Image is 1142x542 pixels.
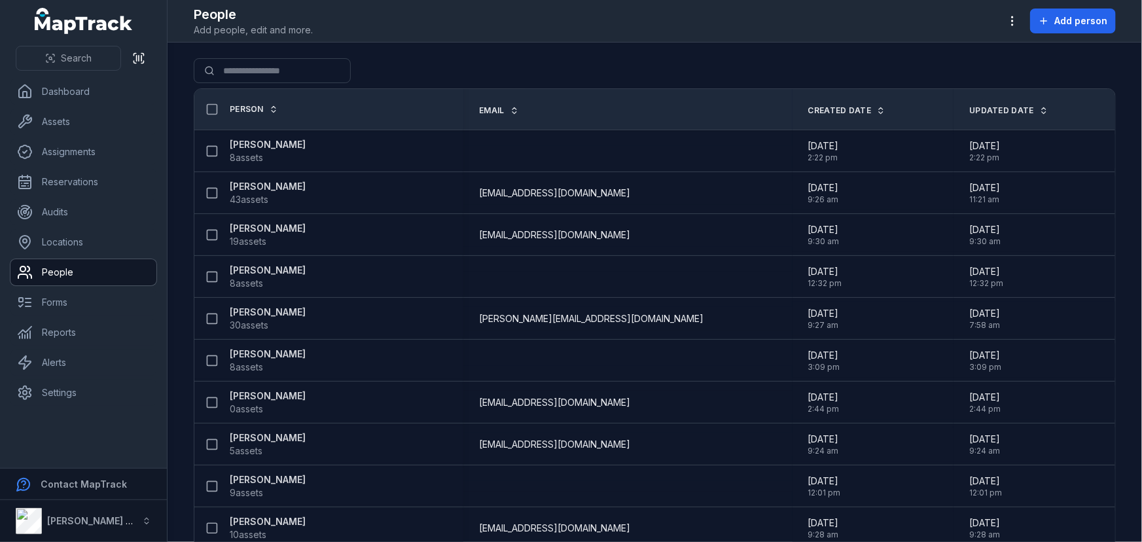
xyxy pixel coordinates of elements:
[230,138,306,164] a: [PERSON_NAME]8assets
[808,433,839,446] span: [DATE]
[969,223,1001,236] span: [DATE]
[969,265,1003,289] time: 6/6/2025, 12:32:38 PM
[230,264,306,277] strong: [PERSON_NAME]
[808,349,840,372] time: 8/8/2025, 3:09:04 PM
[808,488,841,498] span: 12:01 pm
[808,516,839,530] span: [DATE]
[10,169,156,195] a: Reservations
[230,361,263,374] span: 8 assets
[808,475,841,498] time: 7/10/2025, 12:01:41 PM
[230,104,278,115] a: Person
[808,265,842,278] span: [DATE]
[1054,14,1107,27] span: Add person
[969,181,1000,205] time: 6/12/2025, 11:21:27 AM
[969,362,1001,372] span: 3:09 pm
[10,319,156,346] a: Reports
[969,194,1000,205] span: 11:21 am
[10,79,156,105] a: Dashboard
[10,380,156,406] a: Settings
[10,229,156,255] a: Locations
[230,444,262,458] span: 5 assets
[230,222,306,235] strong: [PERSON_NAME]
[969,349,1001,362] span: [DATE]
[479,396,630,409] span: [EMAIL_ADDRESS][DOMAIN_NAME]
[808,391,840,414] time: 6/13/2025, 2:44:57 PM
[41,479,127,490] strong: Contact MapTrack
[194,5,313,24] h2: People
[230,180,306,193] strong: [PERSON_NAME]
[808,105,886,116] a: Created Date
[969,181,1000,194] span: [DATE]
[808,516,839,540] time: 3/4/2025, 9:28:25 AM
[969,307,1000,320] span: [DATE]
[10,350,156,376] a: Alerts
[479,522,630,535] span: [EMAIL_ADDRESS][DOMAIN_NAME]
[808,265,842,289] time: 6/6/2025, 12:32:38 PM
[969,236,1001,247] span: 9:30 am
[230,431,306,444] strong: [PERSON_NAME]
[969,278,1003,289] span: 12:32 pm
[808,139,839,153] span: [DATE]
[230,277,263,290] span: 8 assets
[230,222,306,248] a: [PERSON_NAME]19assets
[10,289,156,316] a: Forms
[808,446,839,456] span: 9:24 am
[230,515,306,541] a: [PERSON_NAME]10assets
[808,153,839,163] span: 2:22 pm
[808,223,840,247] time: 6/4/2025, 9:30:08 AM
[230,403,263,416] span: 0 assets
[479,228,630,242] span: [EMAIL_ADDRESS][DOMAIN_NAME]
[16,46,121,71] button: Search
[808,223,840,236] span: [DATE]
[230,306,306,332] a: [PERSON_NAME]30assets
[969,153,1000,163] span: 2:22 pm
[808,278,842,289] span: 12:32 pm
[969,223,1001,247] time: 6/4/2025, 9:30:08 AM
[969,530,1000,540] span: 9:28 am
[969,391,1001,404] span: [DATE]
[808,530,839,540] span: 9:28 am
[10,199,156,225] a: Audits
[230,515,306,528] strong: [PERSON_NAME]
[969,404,1001,414] span: 2:44 pm
[230,528,266,541] span: 10 assets
[969,105,1034,116] span: Updated Date
[808,194,839,205] span: 9:26 am
[969,433,1000,456] time: 5/12/2025, 9:24:05 AM
[969,105,1048,116] a: Updated Date
[969,488,1002,498] span: 12:01 pm
[230,319,268,332] span: 30 assets
[61,52,92,65] span: Search
[35,8,133,34] a: MapTrack
[47,515,138,526] strong: [PERSON_NAME] Air
[230,151,263,164] span: 8 assets
[230,473,306,486] strong: [PERSON_NAME]
[10,109,156,135] a: Assets
[230,486,263,499] span: 9 assets
[808,349,840,362] span: [DATE]
[230,473,306,499] a: [PERSON_NAME]9assets
[808,181,839,194] span: [DATE]
[230,389,306,416] a: [PERSON_NAME]0assets
[969,475,1002,498] time: 7/10/2025, 12:01:41 PM
[230,264,306,290] a: [PERSON_NAME]8assets
[969,265,1003,278] span: [DATE]
[969,433,1000,446] span: [DATE]
[808,307,839,331] time: 3/4/2025, 9:27:41 AM
[969,475,1002,488] span: [DATE]
[808,139,839,163] time: 8/20/2025, 2:22:10 PM
[230,235,266,248] span: 19 assets
[230,193,268,206] span: 43 assets
[808,362,840,372] span: 3:09 pm
[969,139,1000,153] span: [DATE]
[230,138,306,151] strong: [PERSON_NAME]
[808,307,839,320] span: [DATE]
[10,259,156,285] a: People
[969,516,1000,530] span: [DATE]
[479,105,519,116] a: Email
[230,389,306,403] strong: [PERSON_NAME]
[808,181,839,205] time: 3/4/2025, 9:26:03 AM
[808,475,841,488] span: [DATE]
[230,431,306,458] a: [PERSON_NAME]5assets
[479,105,505,116] span: Email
